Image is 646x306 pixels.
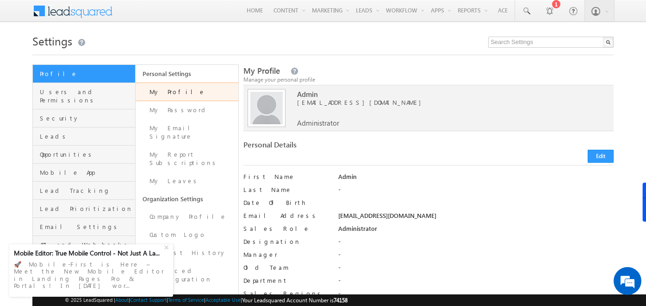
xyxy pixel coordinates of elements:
[243,172,329,181] label: First Name
[14,258,168,292] div: 🚀 Mobile-First is Here – Meet the New Mobile Editor in Landing Pages Pro & Portals! In [DATE] wor...
[338,185,614,198] div: -
[338,263,614,276] div: -
[338,224,614,237] div: Administrator
[33,218,135,236] a: Email Settings
[242,297,348,304] span: Your Leadsquared Account Number is
[243,76,614,84] div: Manage your personal profile
[136,208,238,226] a: Company Profile
[297,98,593,107] span: [EMAIL_ADDRESS][DOMAIN_NAME]
[243,211,329,220] label: Email Address
[243,250,329,259] label: Manager
[338,250,614,263] div: -
[338,211,614,224] div: [EMAIL_ADDRESS][DOMAIN_NAME]
[40,114,133,122] span: Security
[338,276,614,289] div: -
[40,168,133,177] span: Mobile App
[33,83,135,109] a: Users and Permissions
[338,237,614,250] div: -
[33,109,135,127] a: Security
[488,37,614,48] input: Search Settings
[136,146,238,172] a: My Report Subscriptions
[243,198,329,207] label: Date Of Birth
[243,224,329,233] label: Sales Role
[40,150,133,159] span: Opportunities
[243,65,280,76] span: My Profile
[136,65,238,83] a: Personal Settings
[334,297,348,304] span: 74158
[297,119,339,127] span: Administrator
[40,70,133,78] span: Profile
[243,276,329,285] label: Department
[40,88,133,104] span: Users and Permissions
[243,289,329,298] label: Sales Regions
[40,132,133,140] span: Leads
[33,236,135,254] a: API and Webhooks
[136,83,238,101] a: My Profile
[136,262,238,288] a: Advanced Configuration
[136,172,238,190] a: My Leaves
[136,190,238,208] a: Organization Settings
[65,296,348,305] span: © 2025 LeadSquared | | | | |
[168,297,204,303] a: Terms of Service
[40,204,133,213] span: Lead Prioritization
[33,164,135,182] a: Mobile App
[338,172,614,185] div: Admin
[40,241,133,249] span: API and Webhooks
[14,249,163,257] div: Mobile Editor: True Mobile Control - Not Just A La...
[33,146,135,164] a: Opportunities
[243,263,329,272] label: Old Team
[33,127,135,146] a: Leads
[136,244,238,262] a: Request History
[40,223,133,231] span: Email Settings
[40,186,133,195] span: Lead Tracking
[33,200,135,218] a: Lead Prioritization
[115,297,129,303] a: About
[338,289,614,302] div: -
[243,237,329,246] label: Designation
[243,140,424,153] div: Personal Details
[297,90,593,98] span: Admin
[205,297,241,303] a: Acceptable Use
[162,241,173,252] div: +
[33,182,135,200] a: Lead Tracking
[136,101,238,119] a: My Password
[136,226,238,244] a: Custom Logo
[33,65,135,83] a: Profile
[243,185,329,194] label: Last Name
[32,33,72,48] span: Settings
[136,288,238,306] a: Billing and Usage
[130,297,167,303] a: Contact Support
[588,150,614,163] button: Edit
[136,119,238,146] a: My Email Signature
